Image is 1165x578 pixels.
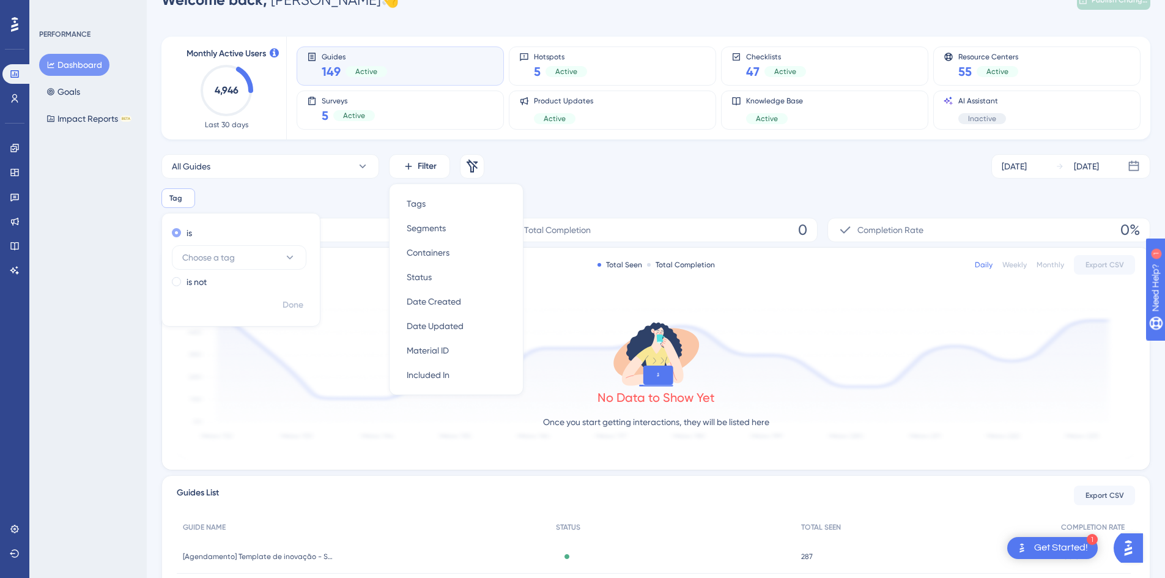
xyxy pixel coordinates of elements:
[1037,260,1064,270] div: Monthly
[407,221,446,235] span: Segments
[1114,530,1150,566] iframe: UserGuiding AI Assistant Launcher
[1074,486,1135,505] button: Export CSV
[177,486,219,505] span: Guides List
[534,63,541,80] span: 5
[801,552,813,561] span: 287
[283,298,303,313] span: Done
[397,265,516,289] button: Status
[39,81,87,103] button: Goals
[276,294,310,316] button: Done
[534,96,593,106] span: Product Updates
[183,552,336,561] span: [Agendamento] Template de inovação - Setembro/25 - Copiloto (4)
[524,223,591,237] span: Total Completion
[407,294,461,309] span: Date Created
[798,220,807,240] span: 0
[418,159,437,174] span: Filter
[1015,541,1029,555] img: launcher-image-alternative-text
[746,52,806,61] span: Checklists
[397,240,516,265] button: Containers
[397,289,516,314] button: Date Created
[746,96,803,106] span: Knowledge Base
[407,245,449,260] span: Containers
[172,159,210,174] span: All Guides
[958,52,1018,61] span: Resource Centers
[39,54,109,76] button: Dashboard
[355,67,377,76] span: Active
[1061,522,1125,532] span: COMPLETION RATE
[857,223,923,237] span: Completion Rate
[986,67,1008,76] span: Active
[597,260,642,270] div: Total Seen
[187,275,207,289] label: is not
[407,270,432,284] span: Status
[322,107,328,124] span: 5
[187,46,266,61] span: Monthly Active Users
[39,29,91,39] div: PERFORMANCE
[397,338,516,363] button: Material ID
[120,116,131,122] div: BETA
[397,216,516,240] button: Segments
[182,250,235,265] span: Choose a tag
[389,154,450,179] button: Filter
[968,114,996,124] span: Inactive
[161,154,379,179] button: All Guides
[407,319,464,333] span: Date Updated
[801,522,841,532] span: TOTAL SEEN
[187,226,192,240] label: is
[183,522,226,532] span: GUIDE NAME
[543,415,769,429] p: Once you start getting interactions, they will be listed here
[1074,255,1135,275] button: Export CSV
[407,343,449,358] span: Material ID
[322,96,375,105] span: Surveys
[407,368,449,382] span: Included In
[1120,220,1140,240] span: 0%
[647,260,715,270] div: Total Completion
[1085,491,1124,500] span: Export CSV
[1002,159,1027,174] div: [DATE]
[544,114,566,124] span: Active
[975,260,993,270] div: Daily
[397,363,516,387] button: Included In
[85,6,89,16] div: 1
[343,111,365,120] span: Active
[322,52,387,61] span: Guides
[958,63,972,80] span: 55
[534,52,587,61] span: Hotspots
[1074,159,1099,174] div: [DATE]
[756,114,778,124] span: Active
[556,522,580,532] span: STATUS
[1034,541,1088,555] div: Get Started!
[397,314,516,338] button: Date Updated
[29,3,76,18] span: Need Help?
[169,193,182,203] span: Tag
[958,96,1006,106] span: AI Assistant
[172,245,306,270] button: Choose a tag
[1002,260,1027,270] div: Weekly
[39,108,139,130] button: Impact ReportsBETA
[407,196,426,211] span: Tags
[397,191,516,216] button: Tags
[1007,537,1098,559] div: Open Get Started! checklist, remaining modules: 1
[597,389,715,406] div: No Data to Show Yet
[555,67,577,76] span: Active
[322,63,341,80] span: 149
[746,63,760,80] span: 47
[215,84,239,96] text: 4,946
[1085,260,1124,270] span: Export CSV
[205,120,248,130] span: Last 30 days
[1087,534,1098,545] div: 1
[774,67,796,76] span: Active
